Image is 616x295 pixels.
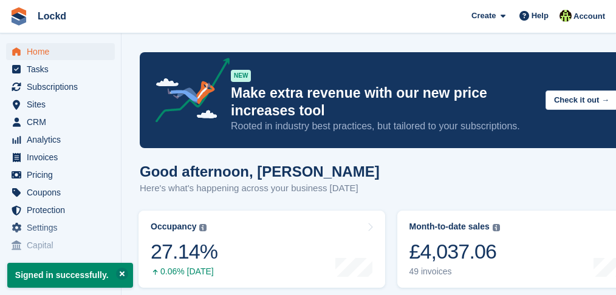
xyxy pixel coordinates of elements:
[27,219,100,236] span: Settings
[27,184,100,201] span: Coupons
[139,211,385,288] a: Occupancy 27.14% 0.06% [DATE]
[493,224,500,231] img: icon-info-grey-7440780725fd019a000dd9b08b2336e03edf1995a4989e88bcd33f0948082b44.svg
[231,84,536,120] p: Make extra revenue with our new price increases tool
[409,222,490,232] div: Month-to-date sales
[27,149,100,166] span: Invoices
[33,6,71,26] a: Lockd
[27,43,100,60] span: Home
[27,114,100,131] span: CRM
[10,7,28,25] img: stora-icon-8386f47178a22dfd0bd8f6a31ec36ba5ce8667c1dd55bd0f319d3a0aa187defe.svg
[27,166,100,183] span: Pricing
[6,237,115,254] a: menu
[6,61,115,78] a: menu
[27,237,100,254] span: Capital
[27,78,100,95] span: Subscriptions
[6,114,115,131] a: menu
[199,224,207,231] img: icon-info-grey-7440780725fd019a000dd9b08b2336e03edf1995a4989e88bcd33f0948082b44.svg
[151,266,217,277] div: 0.06% [DATE]
[27,202,100,219] span: Protection
[6,78,115,95] a: menu
[151,222,196,232] div: Occupancy
[27,131,100,148] span: Analytics
[140,181,380,195] p: Here's what's happening across your business [DATE]
[6,202,115,219] a: menu
[151,239,217,264] div: 27.14%
[231,70,251,82] div: NEW
[7,263,133,288] p: Signed in successfully.
[532,10,549,22] span: Help
[27,96,100,113] span: Sites
[6,184,115,201] a: menu
[471,10,496,22] span: Create
[560,10,572,22] img: Jamie Budding
[409,266,500,277] div: 49 invoices
[27,61,100,78] span: Tasks
[6,149,115,166] a: menu
[409,239,500,264] div: £4,037.06
[573,10,605,22] span: Account
[6,96,115,113] a: menu
[6,166,115,183] a: menu
[231,120,536,133] p: Rooted in industry best practices, but tailored to your subscriptions.
[6,131,115,148] a: menu
[6,219,115,236] a: menu
[140,163,380,180] h1: Good afternoon, [PERSON_NAME]
[145,58,230,127] img: price-adjustments-announcement-icon-8257ccfd72463d97f412b2fc003d46551f7dbcb40ab6d574587a9cd5c0d94...
[6,43,115,60] a: menu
